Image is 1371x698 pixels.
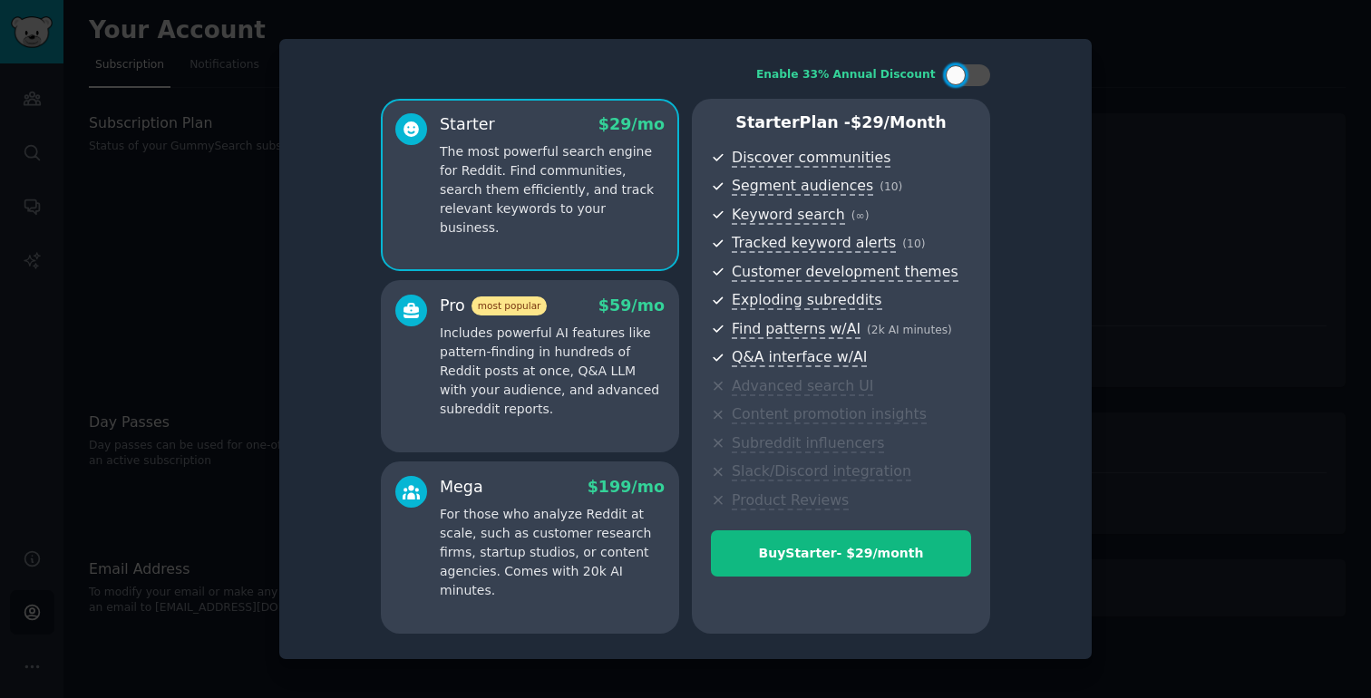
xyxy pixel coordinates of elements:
[732,206,845,225] span: Keyword search
[880,180,902,193] span: ( 10 )
[732,405,927,424] span: Content promotion insights
[851,209,870,222] span: ( ∞ )
[732,377,873,396] span: Advanced search UI
[711,111,971,134] p: Starter Plan -
[732,177,873,196] span: Segment audiences
[732,320,861,339] span: Find patterns w/AI
[472,296,548,315] span: most popular
[902,238,925,250] span: ( 10 )
[867,324,952,336] span: ( 2k AI minutes )
[598,115,665,133] span: $ 29 /mo
[732,434,884,453] span: Subreddit influencers
[732,348,867,367] span: Q&A interface w/AI
[598,296,665,315] span: $ 59 /mo
[732,149,890,168] span: Discover communities
[732,491,849,510] span: Product Reviews
[756,67,936,83] div: Enable 33% Annual Discount
[440,505,665,600] p: For those who analyze Reddit at scale, such as customer research firms, startup studios, or conte...
[711,530,971,577] button: BuyStarter- $29/month
[732,462,911,481] span: Slack/Discord integration
[732,291,881,310] span: Exploding subreddits
[732,234,896,253] span: Tracked keyword alerts
[440,113,495,136] div: Starter
[588,478,665,496] span: $ 199 /mo
[440,476,483,499] div: Mega
[851,113,947,131] span: $ 29 /month
[440,295,547,317] div: Pro
[440,142,665,238] p: The most powerful search engine for Reddit. Find communities, search them efficiently, and track ...
[440,324,665,419] p: Includes powerful AI features like pattern-finding in hundreds of Reddit posts at once, Q&A LLM w...
[732,263,958,282] span: Customer development themes
[712,544,970,563] div: Buy Starter - $ 29 /month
